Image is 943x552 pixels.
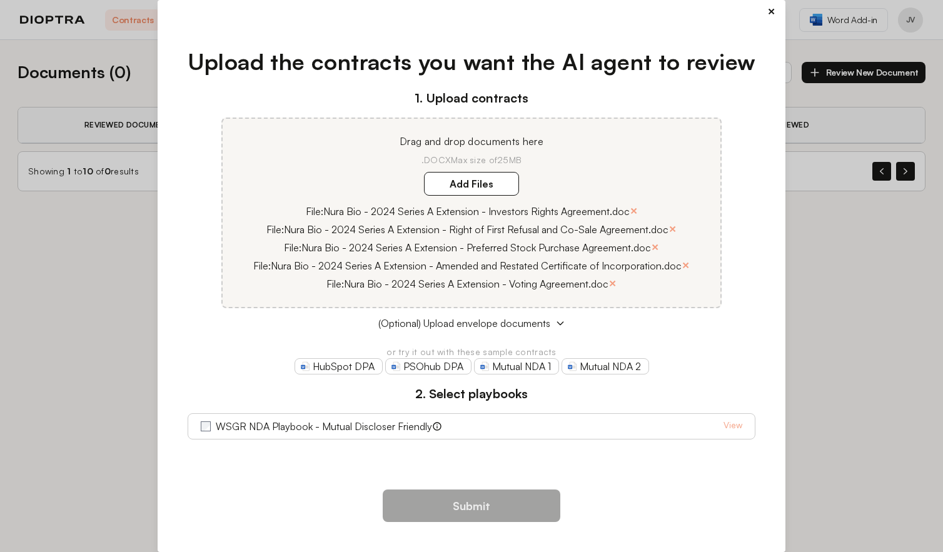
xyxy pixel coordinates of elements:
button: × [608,274,617,292]
p: File: Nura Bio - 2024 Series A Extension - Right of First Refusal and Co-Sale Agreement.doc [266,222,668,237]
p: File: Nura Bio - 2024 Series A Extension - Voting Agreement.doc [326,276,608,291]
a: Mutual NDA 2 [562,358,649,374]
h3: 2. Select playbooks [188,384,756,403]
label: Add Files [424,172,519,196]
h1: Upload the contracts you want the AI agent to review [188,45,756,79]
button: × [651,238,659,256]
h3: 1. Upload contracts [188,89,756,108]
a: HubSpot DPA [295,358,383,374]
label: WSGR NDA Playbook - Mutual Discloser Friendly [216,419,432,434]
p: or try it out with these sample contracts [188,346,756,358]
button: (Optional) Upload envelope documents [188,316,756,331]
a: Mutual NDA 1 [474,358,559,374]
button: × [630,202,638,219]
a: PSOhub DPA [385,358,471,374]
button: Submit [383,489,560,522]
button: × [767,3,775,20]
p: .DOCX Max size of 25MB [238,154,705,166]
a: View [724,419,742,434]
p: File: Nura Bio - 2024 Series A Extension - Amended and Restated Certificate of Incorporation.doc [253,258,682,273]
p: File: Nura Bio - 2024 Series A Extension - Investors Rights Agreement.doc [306,204,630,219]
p: File: Nura Bio - 2024 Series A Extension - Preferred Stock Purchase Agreement.doc [284,240,651,255]
p: Drag and drop documents here [238,134,705,149]
button: × [682,256,690,274]
span: (Optional) Upload envelope documents [378,316,550,331]
button: × [668,220,677,238]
